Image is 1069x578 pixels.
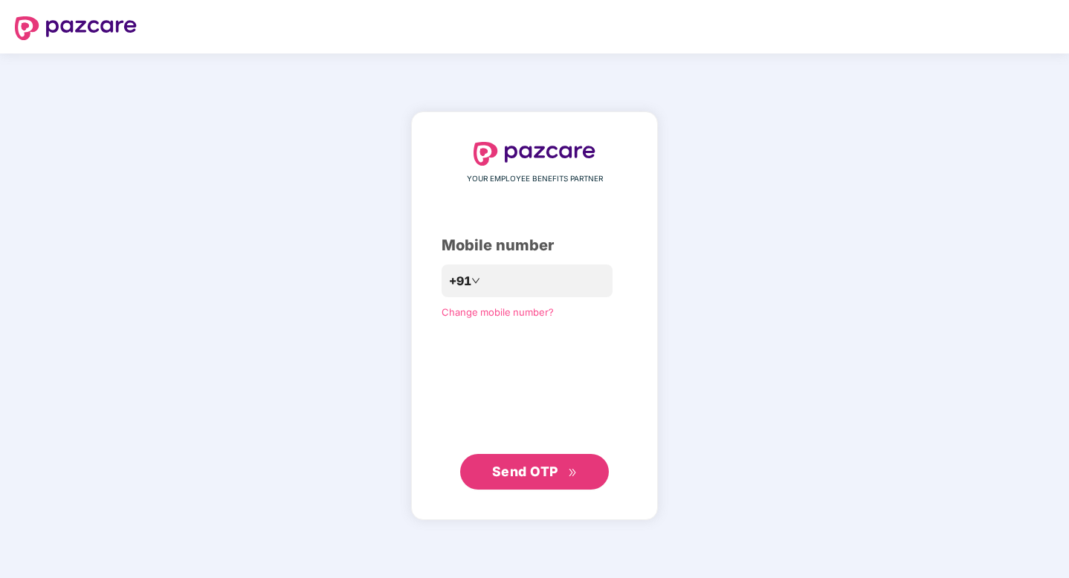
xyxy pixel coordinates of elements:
[568,468,578,478] span: double-right
[449,272,471,290] span: +91
[442,234,627,257] div: Mobile number
[492,464,558,479] span: Send OTP
[460,454,609,490] button: Send OTPdouble-right
[442,306,554,318] a: Change mobile number?
[467,173,603,185] span: YOUR EMPLOYEE BENEFITS PARTNER
[474,142,595,166] img: logo
[15,16,137,40] img: logo
[471,276,480,285] span: down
